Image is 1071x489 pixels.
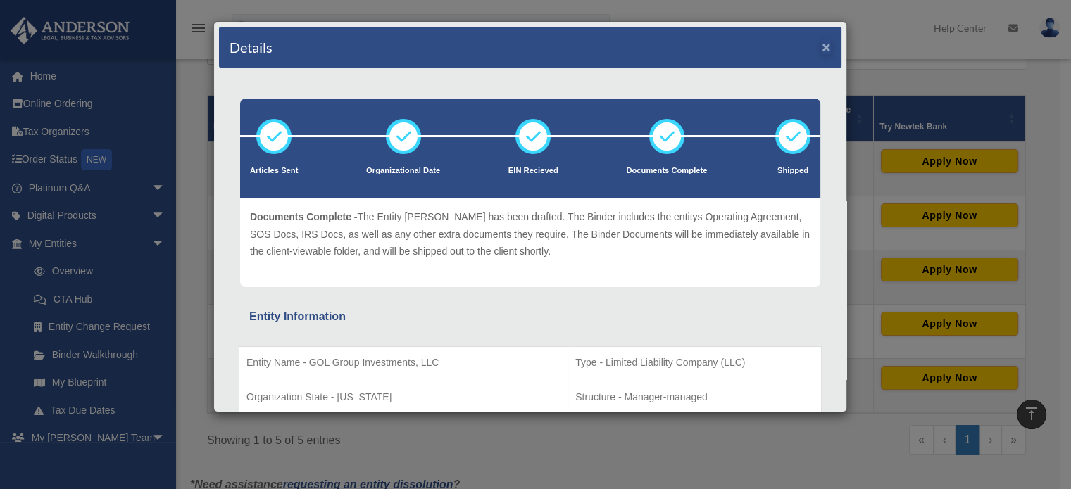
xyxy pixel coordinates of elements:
p: Shipped [775,164,810,178]
h4: Details [230,37,273,57]
p: Documents Complete [626,164,707,178]
button: × [822,39,831,54]
p: Structure - Manager-managed [575,388,814,406]
span: Documents Complete - [250,211,357,222]
p: Articles Sent [250,164,298,178]
p: Type - Limited Liability Company (LLC) [575,354,814,371]
div: Entity Information [249,307,811,326]
p: Organizational Date [366,164,440,178]
p: Organization State - [US_STATE] [246,388,560,406]
p: EIN Recieved [508,164,558,178]
p: The Entity [PERSON_NAME] has been drafted. The Binder includes the entitys Operating Agreement, S... [250,208,810,260]
p: Entity Name - GOL Group Investments, LLC [246,354,560,371]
